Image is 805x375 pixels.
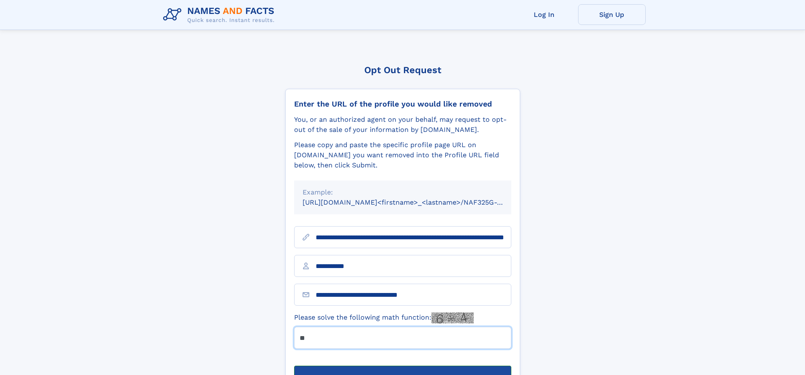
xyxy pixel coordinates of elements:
[303,187,503,197] div: Example:
[510,4,578,25] a: Log In
[294,115,511,135] div: You, or an authorized agent on your behalf, may request to opt-out of the sale of your informatio...
[303,198,527,206] small: [URL][DOMAIN_NAME]<firstname>_<lastname>/NAF325G-xxxxxxxx
[578,4,646,25] a: Sign Up
[160,3,281,26] img: Logo Names and Facts
[294,99,511,109] div: Enter the URL of the profile you would like removed
[285,65,520,75] div: Opt Out Request
[294,140,511,170] div: Please copy and paste the specific profile page URL on [DOMAIN_NAME] you want removed into the Pr...
[294,312,474,323] label: Please solve the following math function:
